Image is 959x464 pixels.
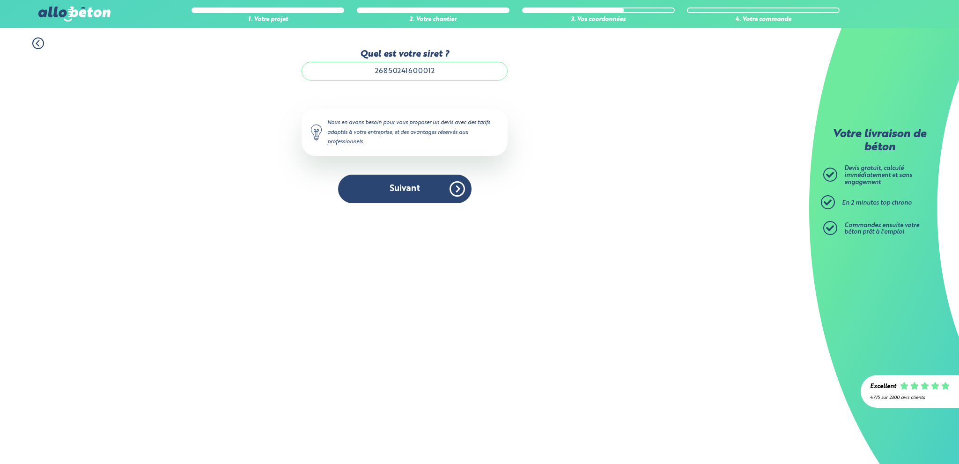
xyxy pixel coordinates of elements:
[338,175,472,203] button: Suivant
[302,62,508,81] input: Siret de votre entreprise
[687,16,840,23] div: 4. Votre commande
[357,16,509,23] div: 2. Votre chantier
[302,49,508,59] label: Quel est votre siret ?
[192,16,344,23] div: 1. Votre projet
[876,427,949,454] iframe: Help widget launcher
[38,7,111,22] img: allobéton
[522,16,675,23] div: 3. Vos coordonnées
[302,109,508,155] div: Nous en avons besoin pour vous proposer un devis avec des tarifs adaptés à votre entreprise, et d...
